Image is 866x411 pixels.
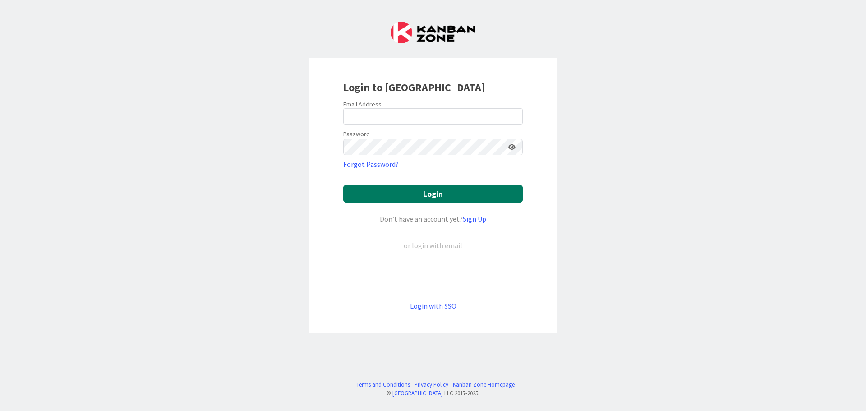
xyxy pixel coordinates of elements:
a: Terms and Conditions [356,380,410,389]
a: Kanban Zone Homepage [453,380,515,389]
a: Privacy Policy [415,380,448,389]
div: or login with email [401,240,465,251]
a: Login with SSO [410,301,456,310]
iframe: Sign in with Google Button [339,266,527,286]
a: [GEOGRAPHIC_DATA] [392,389,443,397]
div: Don’t have an account yet? [343,213,523,224]
img: Kanban Zone [391,22,475,43]
a: Forgot Password? [343,159,399,170]
b: Login to [GEOGRAPHIC_DATA] [343,80,485,94]
a: Sign Up [463,214,486,223]
label: Password [343,129,370,139]
div: © LLC 2017- 2025 . [352,389,515,397]
button: Login [343,185,523,203]
label: Email Address [343,100,382,108]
